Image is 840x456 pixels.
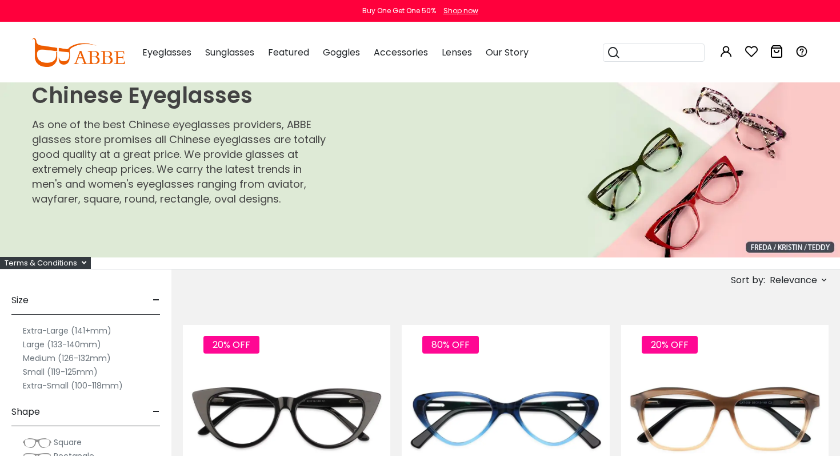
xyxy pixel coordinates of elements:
img: abbeglasses.com [31,38,125,67]
label: Large (133-140mm) [23,338,101,351]
span: Size [11,287,29,314]
span: 20% OFF [642,336,698,354]
span: Goggles [323,46,360,59]
label: Medium (126-132mm) [23,351,111,365]
span: Sunglasses [205,46,254,59]
span: Sort by: [731,273,765,287]
span: Accessories [374,46,428,59]
div: Shop now [443,6,478,16]
div: Buy One Get One 50% [362,6,436,16]
span: Square [54,437,82,448]
span: Relevance [770,270,817,291]
img: Square.png [23,437,51,449]
span: - [153,398,160,426]
span: Eyeglasses [142,46,191,59]
p: As one of the best Chinese eyeglasses providers, ABBE glasses store promises all Chinese eyeglass... [32,117,331,207]
label: Small (119-125mm) [23,365,98,379]
span: 20% OFF [203,336,259,354]
span: 80% OFF [422,336,479,354]
label: Extra-Large (141+mm) [23,324,111,338]
h1: Chinese Eyeglasses [32,82,331,109]
span: Our Story [486,46,529,59]
label: Extra-Small (100-118mm) [23,379,123,392]
span: Lenses [442,46,472,59]
span: Shape [11,398,40,426]
span: - [153,287,160,314]
a: Shop now [438,6,478,15]
span: Featured [268,46,309,59]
